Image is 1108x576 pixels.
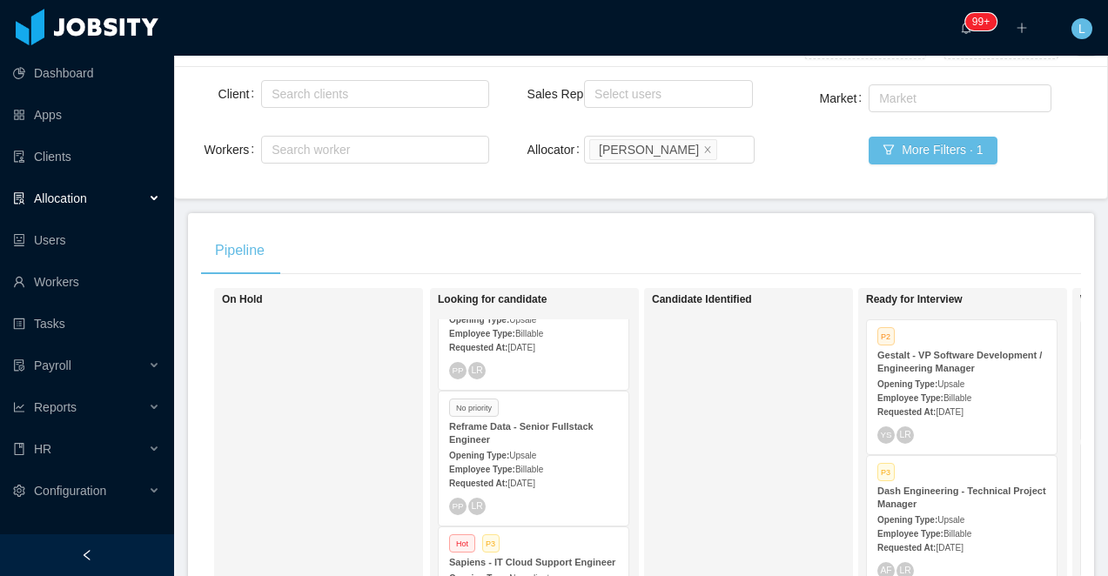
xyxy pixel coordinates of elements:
[34,484,106,498] span: Configuration
[589,84,599,104] input: Sales Rep
[452,501,463,511] span: PP
[937,379,964,389] span: Upsale
[899,566,910,575] span: LR
[652,293,896,306] h1: Candidate Identified
[13,97,160,132] a: icon: appstoreApps
[13,401,25,413] i: icon: line-chart
[449,421,594,445] strong: Reframe Data - Senior Fullstack Engineer
[222,293,466,306] h1: On Hold
[527,87,595,101] label: Sales Rep
[449,557,615,567] strong: Sapiens - IT Cloud Support Engineer
[877,515,937,525] strong: Opening Type:
[877,486,1046,509] strong: Dash Engineering - Technical Project Manager
[449,465,515,474] strong: Employee Type:
[943,529,971,539] span: Billable
[507,343,534,352] span: [DATE]
[272,141,463,158] div: Search worker
[449,451,509,460] strong: Opening Type:
[272,85,471,103] div: Search clients
[877,543,936,553] strong: Requested At:
[13,223,160,258] a: icon: robotUsers
[507,479,534,488] span: [DATE]
[877,463,895,481] span: P3
[34,358,71,372] span: Payroll
[869,137,997,164] button: icon: filterMore Filters · 1
[965,13,997,30] sup: 577
[943,393,971,403] span: Billable
[509,315,536,325] span: Upsale
[452,365,463,375] span: PP
[218,87,262,101] label: Client
[13,359,25,372] i: icon: file-protect
[877,350,1042,373] strong: Gestalt - VP Software Development / Engineering Manager
[449,329,515,338] strong: Employee Type:
[34,191,87,205] span: Allocation
[874,88,883,109] input: Market
[449,399,499,417] span: No priority
[877,407,936,417] strong: Requested At:
[936,407,963,417] span: [DATE]
[13,192,25,204] i: icon: solution
[936,543,963,553] span: [DATE]
[34,400,77,414] span: Reports
[877,393,943,403] strong: Employee Type:
[266,139,276,160] input: Workers
[13,485,25,497] i: icon: setting
[594,85,735,103] div: Select users
[899,430,910,439] span: LR
[721,139,730,160] input: Allocator
[471,501,482,511] span: LR
[509,451,536,460] span: Upsale
[449,534,475,553] span: Hot
[34,442,51,456] span: HR
[471,365,482,375] span: LR
[204,143,261,157] label: Workers
[879,90,1032,107] div: Market
[820,91,870,105] label: Market
[201,226,279,275] div: Pipeline
[515,465,543,474] span: Billable
[266,84,276,104] input: Client
[1016,22,1028,34] i: icon: plus
[482,534,500,553] span: P3
[515,329,543,338] span: Billable
[599,140,699,159] div: [PERSON_NAME]
[880,430,891,439] span: YS
[703,144,712,155] i: icon: close
[880,566,891,575] span: AF
[449,343,507,352] strong: Requested At:
[13,443,25,455] i: icon: book
[449,479,507,488] strong: Requested At:
[527,143,587,157] label: Allocator
[449,315,509,325] strong: Opening Type:
[13,139,160,174] a: icon: auditClients
[438,293,682,306] h1: Looking for candidate
[960,22,972,34] i: icon: bell
[13,306,160,341] a: icon: profileTasks
[877,379,937,389] strong: Opening Type:
[13,56,160,90] a: icon: pie-chartDashboard
[589,139,717,160] li: Luisa Romero
[1078,18,1085,39] span: L
[937,515,964,525] span: Upsale
[877,529,943,539] strong: Employee Type:
[13,265,160,299] a: icon: userWorkers
[877,327,895,345] span: P2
